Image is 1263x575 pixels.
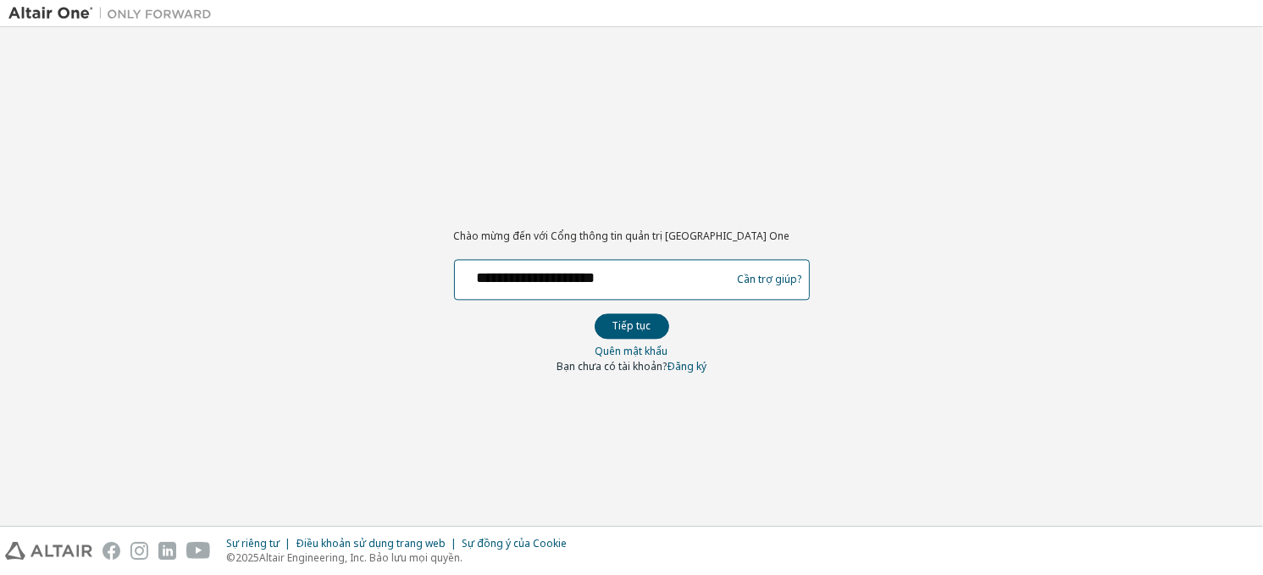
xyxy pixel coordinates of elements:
[462,536,567,550] font: Sự đồng ý của Cookie
[612,318,651,333] font: Tiếp tục
[595,344,668,358] font: Quên mật khẩu
[130,542,148,560] img: instagram.svg
[235,550,259,565] font: 2025
[454,229,790,244] font: Chào mừng đến với Cổng thông tin quản trị [GEOGRAPHIC_DATA] One
[226,536,280,550] font: Sự riêng tư
[226,550,235,565] font: ©
[8,5,220,22] img: Altair One
[738,273,802,287] font: Cần trợ giúp?
[186,542,211,560] img: youtube.svg
[557,359,667,373] font: Bạn chưa có tài khoản?
[158,542,176,560] img: linkedin.svg
[667,359,706,373] a: Đăng ký
[259,550,463,565] font: Altair Engineering, Inc. Bảo lưu mọi quyền.
[296,536,446,550] font: Điều khoản sử dụng trang web
[102,542,120,560] img: facebook.svg
[595,313,669,339] button: Tiếp tục
[5,542,92,560] img: altair_logo.svg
